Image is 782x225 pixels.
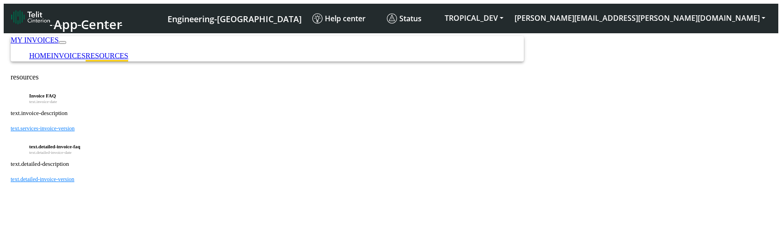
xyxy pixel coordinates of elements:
[29,52,51,60] a: HOME
[11,109,771,117] article: text.invoice-description
[29,144,771,149] h6: text.detailed-invoice-faq
[86,52,128,60] a: RESOURCES
[312,13,323,24] img: knowledge.svg
[11,125,74,132] a: text.services-invoice-version
[167,10,301,27] a: Your current platform instance
[309,10,383,27] a: Help center
[29,150,72,155] span: text.detailed-invoice-date
[51,52,86,60] a: INVOICES
[383,10,439,27] a: Status
[54,16,122,33] span: App Center
[11,160,771,168] article: text.detailed-description
[11,7,121,30] a: App Center
[11,36,59,44] a: MY INVOICES
[312,13,366,24] span: Help center
[387,13,422,24] span: Status
[439,10,509,26] button: TROPICAL_DEV
[11,73,771,81] div: resources
[387,13,397,24] img: status.svg
[59,41,66,44] button: Toggle navigation
[168,13,302,24] span: Engineering-[GEOGRAPHIC_DATA]
[11,176,74,182] a: text.detailed-invoice-version
[11,10,50,24] img: logo-telit-cinterion-gw-new.png
[29,93,771,98] h6: Invoice FAQ
[509,10,771,26] button: [PERSON_NAME][EMAIL_ADDRESS][PERSON_NAME][DOMAIN_NAME]
[29,99,57,104] span: text.invoice-date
